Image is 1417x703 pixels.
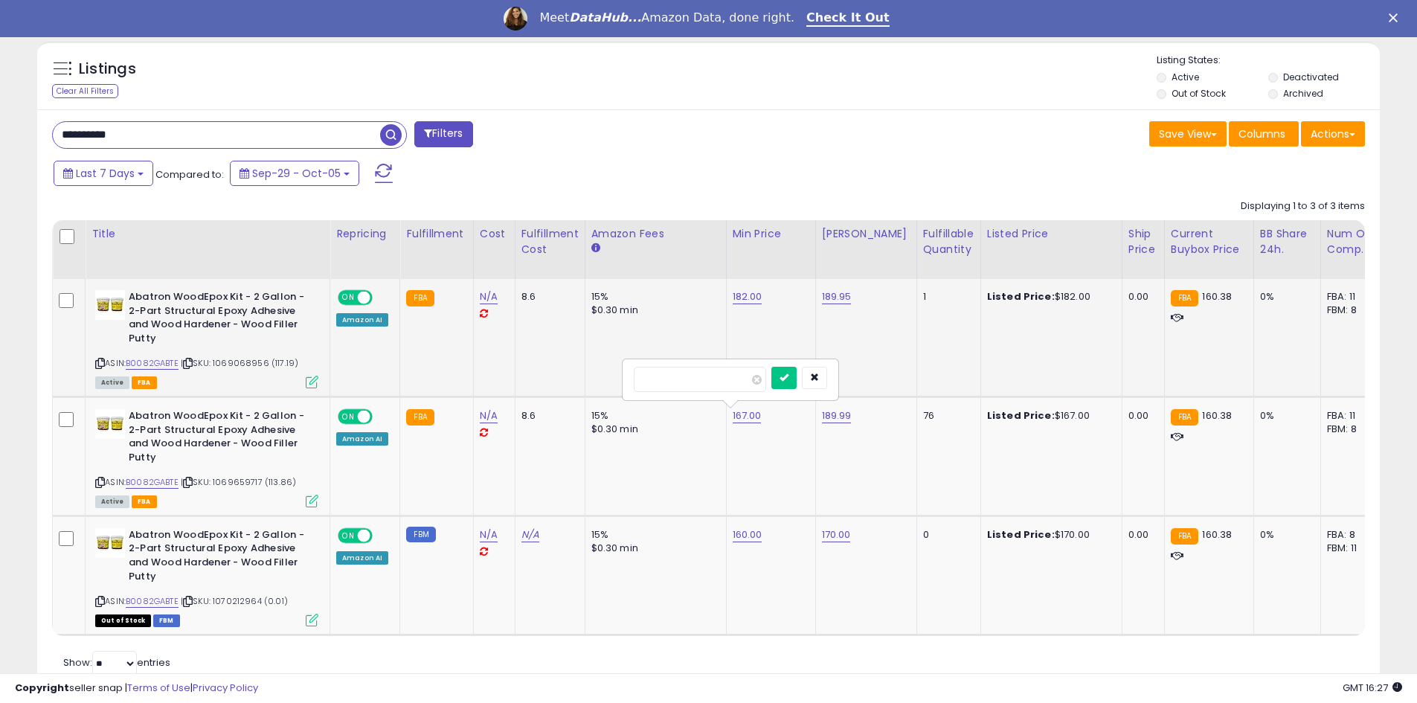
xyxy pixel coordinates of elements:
div: Clear All Filters [52,84,118,98]
a: Check It Out [806,10,890,27]
div: 76 [923,409,969,423]
div: FBM: 11 [1327,542,1376,555]
div: 0.00 [1128,409,1153,423]
span: FBA [132,495,157,508]
a: 189.95 [822,289,852,304]
div: Fulfillment [406,226,466,242]
div: Amazon AI [336,432,388,446]
div: Amazon Fees [591,226,720,242]
div: 0 [923,528,969,542]
div: $182.00 [987,290,1111,304]
span: Last 7 Days [76,166,135,181]
a: N/A [521,527,539,542]
div: FBA: 8 [1327,528,1376,542]
b: Abatron WoodEpox Kit - 2 Gallon - 2-Part Structural Epoxy Adhesive and Wood Hardener - Wood Fille... [129,528,309,587]
div: 15% [591,409,715,423]
span: OFF [370,530,394,542]
div: Listed Price [987,226,1116,242]
span: All listings that are currently out of stock and unavailable for purchase on Amazon [95,614,151,627]
div: FBM: 8 [1327,304,1376,317]
span: OFF [370,411,394,423]
span: | SKU: 1069068956 (117.19) [181,357,298,369]
span: 2025-10-13 16:27 GMT [1343,681,1402,695]
div: $0.30 min [591,542,715,555]
span: ON [339,530,358,542]
div: Displaying 1 to 3 of 3 items [1241,199,1365,214]
span: Columns [1238,126,1285,141]
a: 189.99 [822,408,852,423]
small: FBM [406,527,435,542]
button: Sep-29 - Oct-05 [230,161,359,186]
div: Num of Comp. [1327,226,1381,257]
b: Abatron WoodEpox Kit - 2 Gallon - 2-Part Structural Epoxy Adhesive and Wood Hardener - Wood Fille... [129,409,309,468]
a: B0082GABTE [126,476,179,489]
button: Save View [1149,121,1227,147]
span: 160.38 [1202,408,1232,423]
div: 15% [591,528,715,542]
div: FBA: 11 [1327,409,1376,423]
label: Active [1172,71,1199,83]
div: 15% [591,290,715,304]
small: FBA [1171,528,1198,545]
div: $0.30 min [591,423,715,436]
label: Deactivated [1283,71,1339,83]
div: ASIN: [95,528,318,625]
h5: Listings [79,59,136,80]
a: N/A [480,408,498,423]
div: Close [1389,13,1404,22]
a: B0082GABTE [126,595,179,608]
div: Cost [480,226,509,242]
div: 8.6 [521,290,573,304]
b: Listed Price: [987,408,1055,423]
span: FBA [132,376,157,389]
img: 41y7Hl6Ds1L._SL40_.jpg [95,528,125,558]
a: B0082GABTE [126,357,179,370]
div: Ship Price [1128,226,1158,257]
img: 41y7Hl6Ds1L._SL40_.jpg [95,409,125,439]
div: $167.00 [987,409,1111,423]
span: ON [339,292,358,304]
img: Profile image for Georgie [504,7,527,31]
div: 0.00 [1128,528,1153,542]
small: FBA [406,409,434,426]
span: OFF [370,292,394,304]
a: 167.00 [733,408,762,423]
label: Archived [1283,87,1323,100]
div: BB Share 24h. [1260,226,1314,257]
span: FBM [153,614,180,627]
button: Columns [1229,121,1299,147]
div: ASIN: [95,409,318,506]
small: Amazon Fees. [591,242,600,255]
i: DataHub... [569,10,641,25]
small: FBA [1171,409,1198,426]
a: N/A [480,527,498,542]
a: 170.00 [822,527,851,542]
div: FBM: 8 [1327,423,1376,436]
b: Listed Price: [987,527,1055,542]
div: 0% [1260,528,1309,542]
div: 1 [923,290,969,304]
div: Min Price [733,226,809,242]
span: 160.38 [1202,527,1232,542]
span: Sep-29 - Oct-05 [252,166,341,181]
span: ON [339,411,358,423]
div: Current Buybox Price [1171,226,1247,257]
a: 160.00 [733,527,762,542]
span: All listings currently available for purchase on Amazon [95,495,129,508]
div: $170.00 [987,528,1111,542]
strong: Copyright [15,681,69,695]
div: Amazon AI [336,551,388,565]
label: Out of Stock [1172,87,1226,100]
div: 0.00 [1128,290,1153,304]
div: 8.6 [521,409,573,423]
div: Amazon AI [336,313,388,327]
span: | SKU: 1070212964 (0.01) [181,595,288,607]
button: Filters [414,121,472,147]
div: 0% [1260,409,1309,423]
small: FBA [406,290,434,306]
div: Fulfillable Quantity [923,226,974,257]
div: seller snap | | [15,681,258,696]
span: Show: entries [63,655,170,670]
a: 182.00 [733,289,762,304]
b: Abatron WoodEpox Kit - 2 Gallon - 2-Part Structural Epoxy Adhesive and Wood Hardener - Wood Fille... [129,290,309,349]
